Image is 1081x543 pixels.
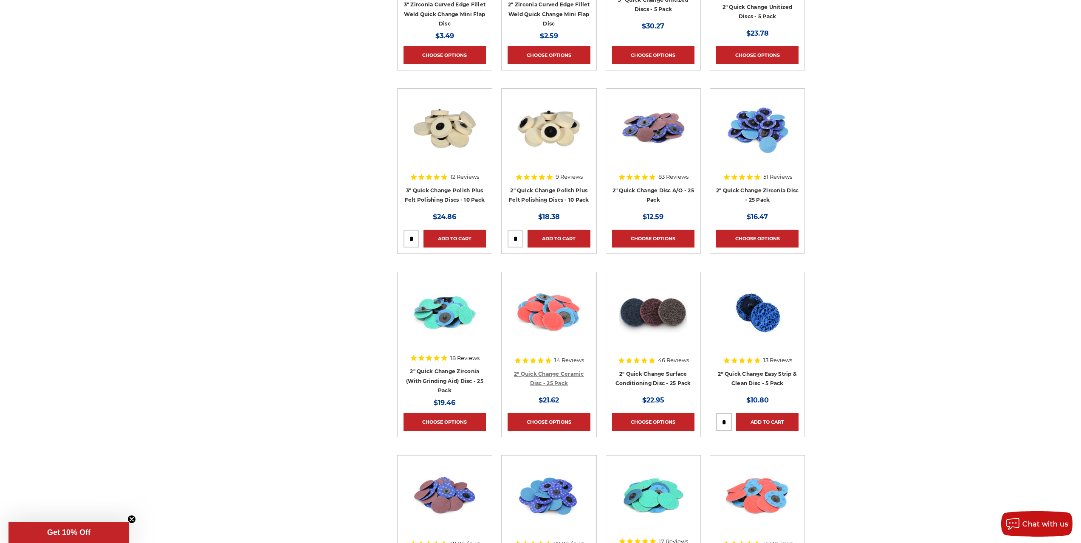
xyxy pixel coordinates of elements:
a: 2 inch zirconia plus grinding aid quick change disc [404,278,486,360]
a: Assortment of 2-inch Metalworking Discs, 80 Grit, Quick Change, with durable Zirconia abrasive by... [716,95,799,177]
span: $2.59 [540,32,558,40]
button: Close teaser [127,515,136,523]
span: Get 10% Off [47,528,90,537]
a: 2 inch strip and clean blue quick change discs [716,278,799,360]
span: $19.46 [434,399,455,407]
img: 3-inch aluminum oxide quick change sanding discs for sanding and deburring [411,461,479,529]
img: 2" Roloc Polishing Felt Discs [515,95,583,163]
span: $22.95 [642,396,664,404]
a: Choose Options [612,413,694,431]
span: $23.78 [746,29,769,37]
span: $10.80 [746,396,769,404]
a: Choose Options [612,230,694,248]
span: 46 Reviews [658,357,689,363]
img: 2 inch strip and clean blue quick change discs [723,278,792,346]
span: $30.27 [642,22,664,30]
a: 2 inch quick change sanding disc Ceramic [508,278,590,360]
span: 14 Reviews [554,357,584,363]
a: Add to Cart [423,230,486,248]
img: 3 inch ceramic roloc discs [723,461,791,529]
a: Add to Cart [736,413,799,431]
a: Choose Options [716,46,799,64]
a: Choose Options [404,46,486,64]
span: $3.49 [435,32,454,40]
img: 2 inch zirconia plus grinding aid quick change disc [411,278,479,346]
button: Chat with us [1001,511,1073,537]
img: 3 Inch Quick Change Discs with Grinding Aid [619,461,687,529]
a: 2" Quick Change Easy Strip & Clean Disc - 5 Pack [718,371,797,387]
div: Get 10% OffClose teaser [8,522,129,543]
a: 2 inch red aluminum oxide quick change sanding discs for metalwork [612,95,694,177]
img: 3 inch polishing felt roloc discs [411,95,479,163]
img: 2 inch red aluminum oxide quick change sanding discs for metalwork [619,95,687,163]
span: $12.59 [643,213,663,221]
a: 2" Quick Change Disc A/O - 25 Pack [612,187,694,203]
a: 2" Quick Change Surface Conditioning Disc - 25 Pack [615,371,691,387]
img: Assortment of 2-inch Metalworking Discs, 80 Grit, Quick Change, with durable Zirconia abrasive by... [723,95,791,163]
a: Choose Options [612,46,694,64]
img: Black Hawk Abrasives 2 inch quick change disc for surface preparation on metals [619,278,687,346]
img: 2 inch quick change sanding disc Ceramic [515,278,583,346]
a: Choose Options [508,413,590,431]
a: Choose Options [716,230,799,248]
a: 3 inch polishing felt roloc discs [404,95,486,177]
a: 3" Zirconia Curved Edge Fillet Weld Quick Change Mini Flap Disc [404,1,486,27]
span: $24.86 [433,213,456,221]
span: 18 Reviews [450,355,480,361]
a: Choose Options [404,413,486,431]
span: $16.47 [747,213,768,221]
span: 9 Reviews [556,174,583,180]
a: 2" Quick Change Ceramic Disc - 25 Pack [514,371,584,387]
span: $21.62 [539,396,559,404]
a: 2" Zirconia Curved Edge Fillet Weld Quick Change Mini Flap Disc [508,1,590,27]
span: 83 Reviews [658,174,689,180]
a: 2" Quick Change Zirconia Disc - 25 Pack [716,187,799,203]
img: Set of 3-inch Metalworking Discs in 80 Grit, quick-change Zirconia abrasive by Empire Abrasives, ... [515,461,583,529]
a: 2" Roloc Polishing Felt Discs [508,95,590,177]
a: Black Hawk Abrasives 2 inch quick change disc for surface preparation on metals [612,278,694,360]
a: 2" Quick Change Zirconia (With Grinding Aid) Disc - 25 Pack [406,368,483,394]
span: 51 Reviews [763,174,792,180]
span: 13 Reviews [763,357,792,363]
a: 3" Quick Change Polish Plus Felt Polishing Discs - 10 Pack [405,187,485,203]
span: Chat with us [1022,520,1068,528]
span: $18.38 [538,213,560,221]
span: 12 Reviews [450,174,479,180]
a: 2" Quick Change Unitized Discs - 5 Pack [723,4,793,20]
a: Choose Options [508,46,590,64]
a: 2" Quick Change Polish Plus Felt Polishing Discs - 10 Pack [509,187,589,203]
a: Add to Cart [528,230,590,248]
